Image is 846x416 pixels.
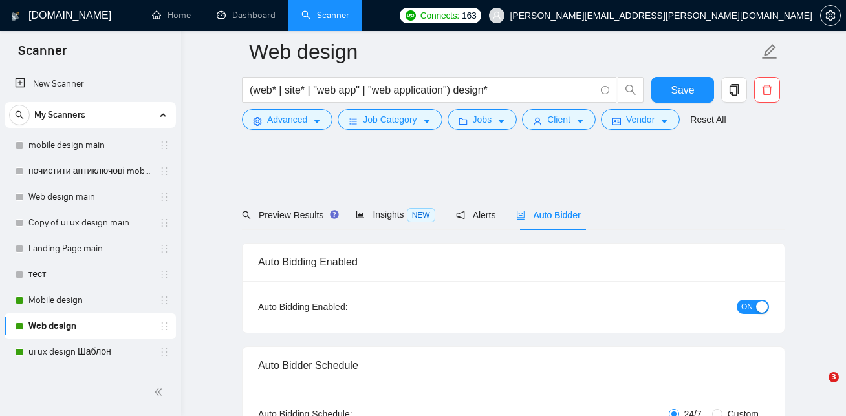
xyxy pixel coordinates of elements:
[618,84,643,96] span: search
[690,112,726,127] a: Reset All
[456,210,496,220] span: Alerts
[159,269,169,280] span: holder
[349,116,358,126] span: bars
[159,347,169,357] span: holder
[533,116,542,126] span: user
[802,372,833,403] iframe: Intercom live chat
[152,10,191,21] a: homeHome
[338,109,442,130] button: barsJob Categorycaret-down
[253,116,262,126] span: setting
[473,112,492,127] span: Jobs
[28,132,151,158] a: mobile design main
[722,84,746,96] span: copy
[516,210,580,220] span: Auto Bidder
[754,77,780,103] button: delete
[741,300,753,314] span: ON
[356,209,435,220] span: Insights
[250,82,595,98] input: Search Freelance Jobs...
[8,41,77,68] span: Scanner
[618,77,644,103] button: search
[28,287,151,313] a: Mobile design
[9,105,30,125] button: search
[28,262,151,287] a: тест
[356,210,365,219] span: area-chart
[820,10,841,21] a: setting
[11,6,20,26] img: logo
[159,166,169,176] span: holder
[420,8,459,23] span: Connects:
[448,109,517,130] button: folderJobscaret-down
[154,386,167,399] span: double-left
[28,184,151,210] a: Web design main
[217,10,276,21] a: dashboardDashboard
[612,116,621,126] span: idcard
[660,116,669,126] span: caret-down
[755,84,779,96] span: delete
[242,210,335,220] span: Preview Results
[159,244,169,254] span: holder
[159,140,169,151] span: holder
[422,116,431,126] span: caret-down
[28,365,151,391] a: Эталон
[15,71,166,97] a: New Scanner
[258,347,769,384] div: Auto Bidder Schedule
[28,210,151,236] a: Copy of ui ux design main
[10,110,29,120] span: search
[516,211,525,220] span: robot
[159,295,169,306] span: holder
[492,11,501,20] span: user
[522,109,596,130] button: userClientcaret-down
[601,86,609,94] span: info-circle
[761,43,778,60] span: edit
[576,116,585,126] span: caret-down
[820,5,841,26] button: setting
[407,208,435,222] span: NEW
[249,36,759,68] input: Scanner name...
[28,158,151,184] a: почистити антиключові mobile design main
[626,112,655,127] span: Vendor
[456,211,465,220] span: notification
[671,82,694,98] span: Save
[497,116,506,126] span: caret-down
[547,112,570,127] span: Client
[159,218,169,228] span: holder
[329,209,340,220] div: Tooltip anchor
[821,10,840,21] span: setting
[363,112,417,127] span: Job Category
[258,244,769,280] div: Auto Bidding Enabled
[651,77,714,103] button: Save
[406,10,416,21] img: upwork-logo.png
[242,109,332,130] button: settingAdvancedcaret-down
[159,192,169,202] span: holder
[301,10,349,21] a: searchScanner
[28,236,151,262] a: Landing Page main
[34,102,85,128] span: My Scanners
[462,8,476,23] span: 163
[28,313,151,339] a: Web design
[258,300,428,314] div: Auto Bidding Enabled:
[721,77,747,103] button: copy
[159,321,169,331] span: holder
[601,109,680,130] button: idcardVendorcaret-down
[312,116,321,126] span: caret-down
[242,211,251,220] span: search
[28,339,151,365] a: ui ux design Шаблон
[267,112,307,127] span: Advanced
[459,116,468,126] span: folder
[829,372,839,382] span: 3
[5,71,176,97] li: New Scanner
